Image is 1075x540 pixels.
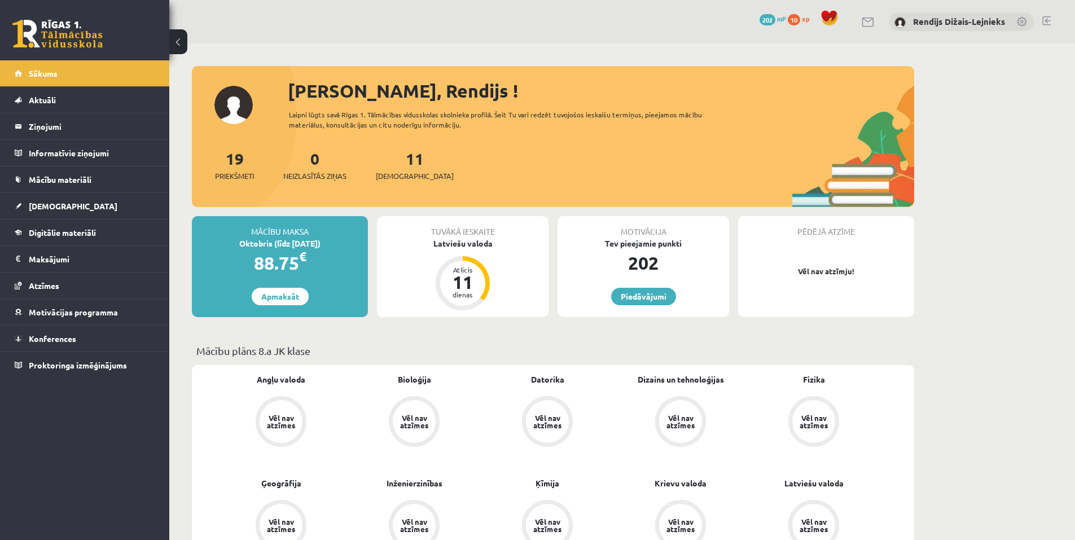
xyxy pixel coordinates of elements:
[215,148,254,182] a: 19Priekšmeti
[29,360,127,370] span: Proktoringa izmēģinājums
[15,246,155,272] a: Maksājumi
[446,266,480,273] div: Atlicis
[15,60,155,86] a: Sākums
[15,219,155,245] a: Digitālie materiāli
[15,352,155,378] a: Proktoringa izmēģinājums
[29,333,76,344] span: Konferences
[215,170,254,182] span: Priekšmeti
[299,248,306,265] span: €
[611,288,676,305] a: Piedāvājumi
[12,20,103,48] a: Rīgas 1. Tālmācības vidusskola
[760,14,775,25] span: 202
[398,518,430,533] div: Vēl nav atzīmes
[614,396,747,449] a: Vēl nav atzīmes
[288,77,914,104] div: [PERSON_NAME], Rendijs !
[798,518,830,533] div: Vēl nav atzīmes
[29,307,118,317] span: Motivācijas programma
[531,374,564,385] a: Datorika
[387,477,442,489] a: Inženierzinības
[348,396,481,449] a: Vēl nav atzīmes
[29,174,91,185] span: Mācību materiāli
[265,414,297,429] div: Vēl nav atzīmes
[481,396,614,449] a: Vēl nav atzīmes
[15,113,155,139] a: Ziņojumi
[29,95,56,105] span: Aktuāli
[377,238,549,312] a: Latviešu valoda Atlicis 11 dienas
[655,477,707,489] a: Krievu valoda
[15,140,155,166] a: Informatīvie ziņojumi
[788,14,815,23] a: 10 xp
[283,170,346,182] span: Neizlasītās ziņas
[29,246,155,272] legend: Maksājumi
[446,291,480,298] div: dienas
[214,396,348,449] a: Vēl nav atzīmes
[446,273,480,291] div: 11
[257,374,305,385] a: Angļu valoda
[29,113,155,139] legend: Ziņojumi
[29,140,155,166] legend: Informatīvie ziņojumi
[15,299,155,325] a: Motivācijas programma
[398,374,431,385] a: Bioloģija
[536,477,559,489] a: Ķīmija
[558,238,729,249] div: Tev pieejamie punkti
[798,414,830,429] div: Vēl nav atzīmes
[376,170,454,182] span: [DEMOGRAPHIC_DATA]
[665,518,696,533] div: Vēl nav atzīmes
[913,16,1005,27] a: Rendijs Dižais-Lejnieks
[376,148,454,182] a: 11[DEMOGRAPHIC_DATA]
[29,280,59,291] span: Atzīmes
[377,238,549,249] div: Latviešu valoda
[192,249,368,276] div: 88.75
[532,414,563,429] div: Vēl nav atzīmes
[15,326,155,352] a: Konferences
[784,477,844,489] a: Latviešu valoda
[252,288,309,305] a: Apmaksāt
[788,14,800,25] span: 10
[289,109,722,130] div: Laipni lūgts savā Rīgas 1. Tālmācības vidusskolas skolnieka profilā. Šeit Tu vari redzēt tuvojošo...
[777,14,786,23] span: mP
[15,273,155,298] a: Atzīmes
[15,166,155,192] a: Mācību materiāli
[638,374,724,385] a: Dizains un tehnoloģijas
[894,17,906,28] img: Rendijs Dižais-Lejnieks
[398,414,430,429] div: Vēl nav atzīmes
[29,68,58,78] span: Sākums
[29,227,96,238] span: Digitālie materiāli
[15,87,155,113] a: Aktuāli
[803,374,825,385] a: Fizika
[532,518,563,533] div: Vēl nav atzīmes
[265,518,297,533] div: Vēl nav atzīmes
[558,249,729,276] div: 202
[192,216,368,238] div: Mācību maksa
[196,343,910,358] p: Mācību plāns 8.a JK klase
[738,216,914,238] div: Pēdējā atzīme
[558,216,729,238] div: Motivācija
[192,238,368,249] div: Oktobris (līdz [DATE])
[744,266,909,277] p: Vēl nav atzīmju!
[29,201,117,211] span: [DEMOGRAPHIC_DATA]
[665,414,696,429] div: Vēl nav atzīmes
[261,477,301,489] a: Ģeogrāfija
[760,14,786,23] a: 202 mP
[15,193,155,219] a: [DEMOGRAPHIC_DATA]
[802,14,809,23] span: xp
[377,216,549,238] div: Tuvākā ieskaite
[283,148,346,182] a: 0Neizlasītās ziņas
[747,396,880,449] a: Vēl nav atzīmes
